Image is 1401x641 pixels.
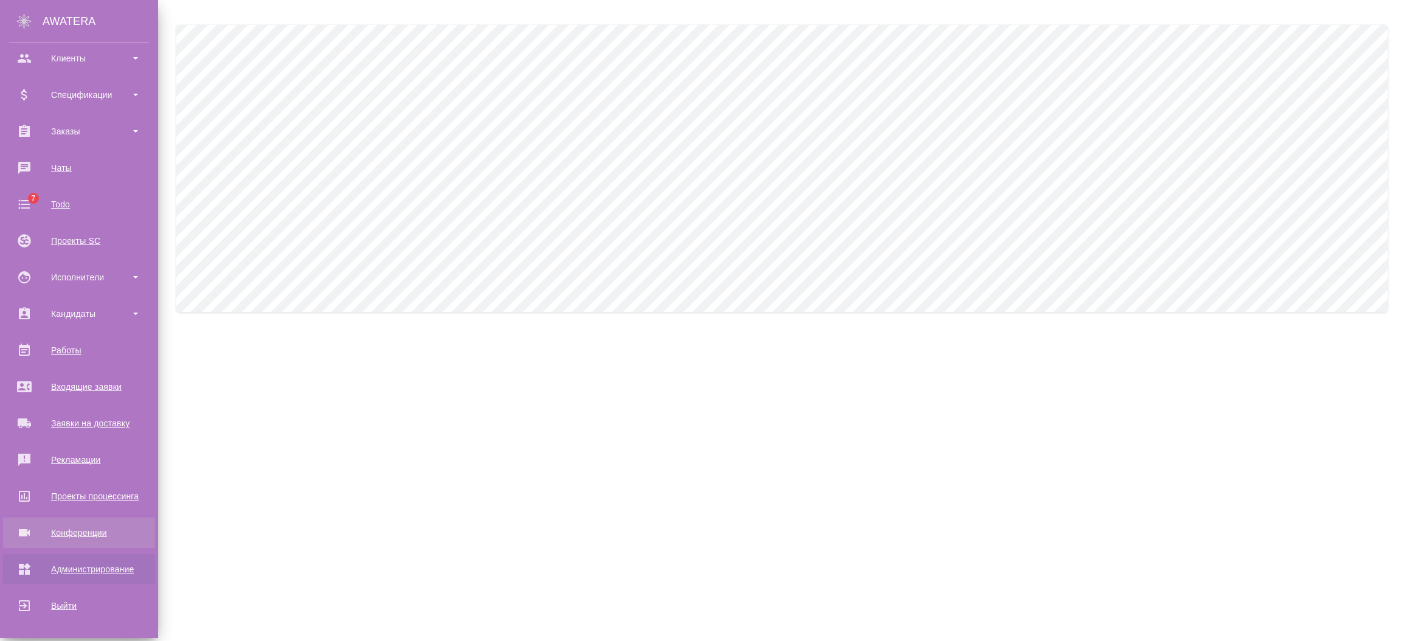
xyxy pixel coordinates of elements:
[3,481,155,511] a: Проекты процессинга
[9,122,149,140] div: Заказы
[9,86,149,104] div: Спецификации
[3,445,155,475] a: Рекламации
[9,378,149,396] div: Входящие заявки
[3,408,155,438] a: Заявки на доставку
[3,591,155,621] a: Выйти
[3,372,155,402] a: Входящие заявки
[9,487,149,505] div: Проекты процессинга
[3,153,155,183] a: Чаты
[9,159,149,177] div: Чаты
[9,232,149,250] div: Проекты SC
[3,335,155,366] a: Работы
[9,341,149,359] div: Работы
[9,195,149,213] div: Todo
[3,226,155,256] a: Проекты SC
[9,268,149,286] div: Исполнители
[9,597,149,615] div: Выйти
[9,305,149,323] div: Кандидаты
[9,414,149,432] div: Заявки на доставку
[9,49,149,68] div: Клиенты
[43,9,158,33] div: AWATERA
[24,192,43,204] span: 7
[3,518,155,548] a: Конференции
[9,524,149,542] div: Конференции
[3,189,155,220] a: 7Todo
[9,451,149,469] div: Рекламации
[9,560,149,578] div: Администрирование
[3,554,155,584] a: Администрирование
